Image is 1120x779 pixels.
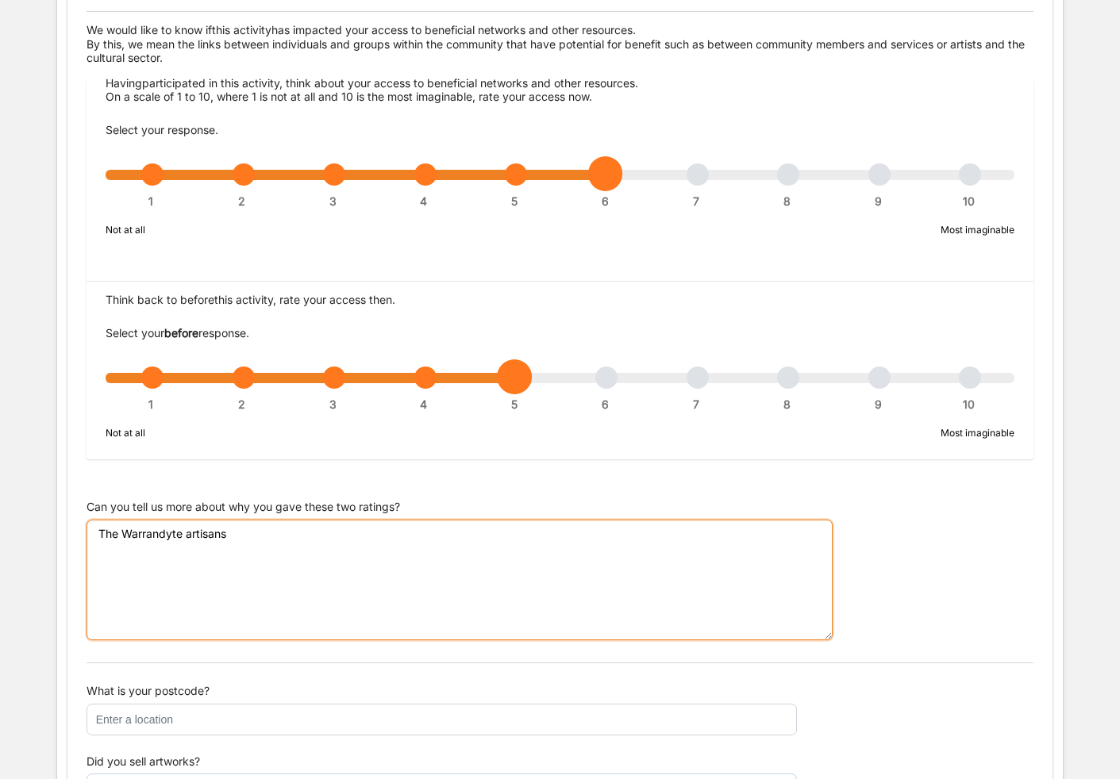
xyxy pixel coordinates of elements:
[148,194,153,209] span: 1
[238,397,245,412] span: 2
[693,397,699,412] span: 7
[106,426,145,440] label: Not at all
[106,76,1014,104] div: Having , think about your access to beneficial networks and other resources. On a scale of 1 to 1...
[87,23,1033,65] div: We would like to know if has impacted your access to beneficial networks and other resources. By ...
[941,426,1014,440] label: Most imaginable
[963,194,975,209] span: 10
[420,397,427,412] span: 4
[212,23,271,36] span: this activity
[420,194,427,209] span: 4
[238,194,245,209] span: 2
[87,500,400,514] label: Can you tell us more about why you gave these two ratings?
[693,194,699,209] span: 7
[329,397,337,412] span: 3
[106,223,145,237] label: Not at all
[148,397,153,412] span: 1
[106,293,1014,307] div: Think back to before , rate your access then.
[106,123,218,137] label: Select your response.
[106,326,249,340] label: Select your response.
[783,397,791,412] span: 8
[511,397,518,412] span: 5
[941,223,1014,237] label: Most imaginable
[602,397,609,412] span: 6
[875,194,882,209] span: 9
[875,397,882,412] span: 9
[329,194,337,209] span: 3
[511,194,518,209] span: 5
[87,704,796,735] input: Enter a location
[963,397,975,412] span: 10
[87,520,833,640] textarea: The Warrandyte artisans
[214,293,273,306] span: this activity
[602,194,609,209] span: 6
[87,684,210,698] label: What is your postcode?
[783,194,791,209] span: 8
[87,754,200,769] label: Did you sell artworks?
[142,76,279,90] span: participated in this activity
[164,326,198,340] strong: before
